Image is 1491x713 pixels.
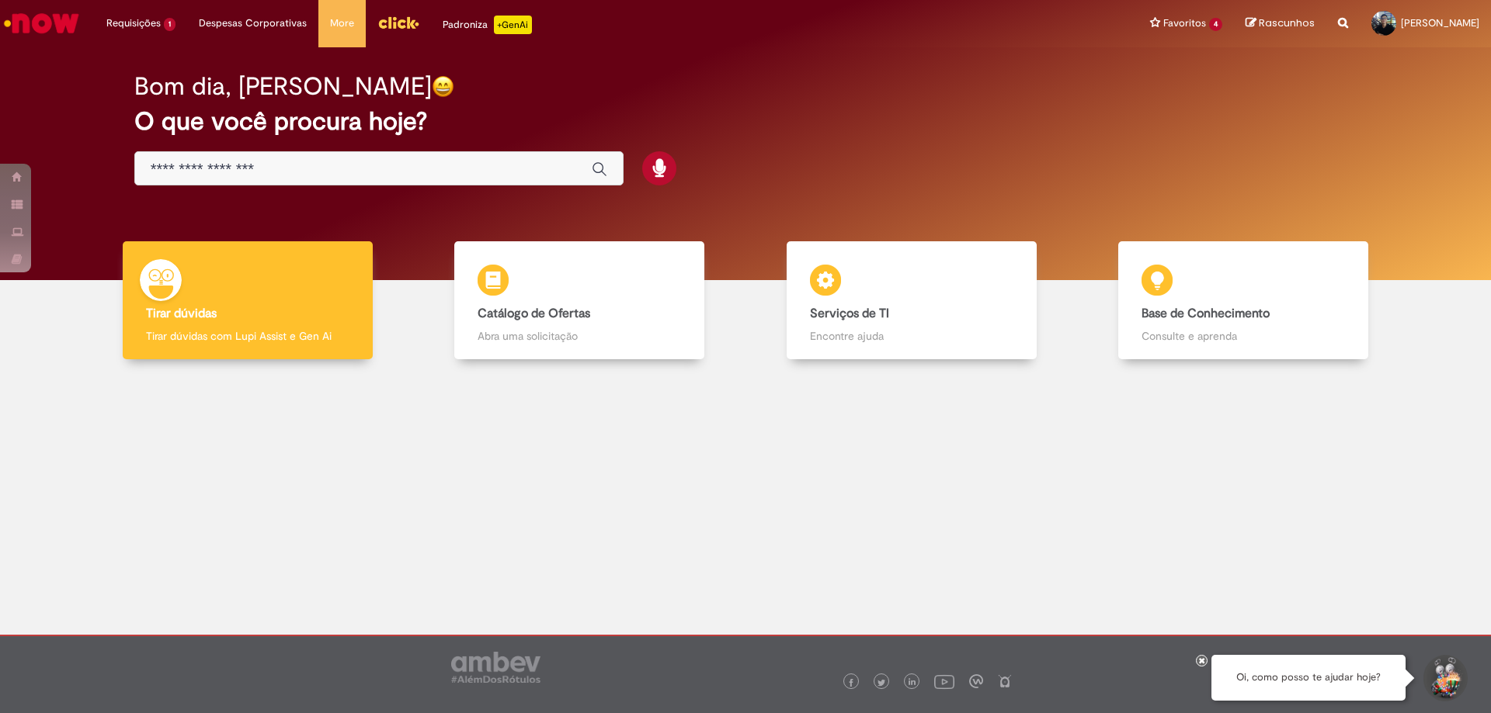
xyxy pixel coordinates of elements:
img: logo_footer_naosei.png [998,674,1012,688]
span: Favoritos [1163,16,1206,31]
img: logo_footer_youtube.png [934,671,954,691]
img: ServiceNow [2,8,82,39]
p: Consulte e aprenda [1142,328,1345,344]
h2: Bom dia, [PERSON_NAME] [134,73,432,100]
a: Rascunhos [1246,16,1315,31]
span: [PERSON_NAME] [1401,16,1479,29]
b: Tirar dúvidas [146,306,217,321]
a: Catálogo de Ofertas Abra uma solicitação [414,241,746,360]
button: Iniciar Conversa de Suporte [1421,655,1468,701]
p: Tirar dúvidas com Lupi Assist e Gen Ai [146,328,349,344]
img: logo_footer_ambev_rotulo_gray.png [451,652,540,683]
span: More [330,16,354,31]
img: happy-face.png [432,75,454,98]
span: Despesas Corporativas [199,16,307,31]
a: Base de Conhecimento Consulte e aprenda [1078,241,1410,360]
b: Catálogo de Ofertas [478,306,590,321]
b: Base de Conhecimento [1142,306,1270,321]
b: Serviços de TI [810,306,889,321]
span: 1 [164,18,176,31]
a: Serviços de TI Encontre ajuda [745,241,1078,360]
div: Oi, como posso te ajudar hoje? [1211,655,1406,701]
h2: O que você procura hoje? [134,108,1357,135]
span: 4 [1209,18,1222,31]
p: Abra uma solicitação [478,328,681,344]
a: Tirar dúvidas Tirar dúvidas com Lupi Assist e Gen Ai [82,241,414,360]
p: +GenAi [494,16,532,34]
div: Padroniza [443,16,532,34]
p: Encontre ajuda [810,328,1013,344]
img: click_logo_yellow_360x200.png [377,11,419,34]
span: Requisições [106,16,161,31]
img: logo_footer_facebook.png [847,679,855,687]
span: Rascunhos [1259,16,1315,30]
img: logo_footer_twitter.png [878,679,885,687]
img: logo_footer_workplace.png [969,674,983,688]
img: logo_footer_linkedin.png [909,678,916,687]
